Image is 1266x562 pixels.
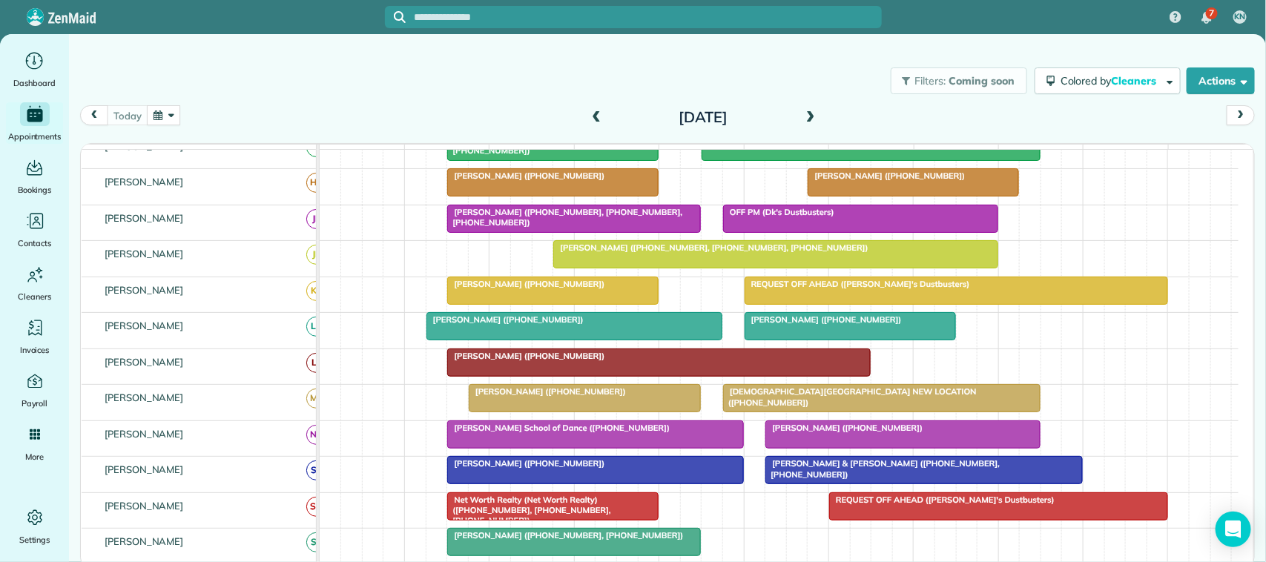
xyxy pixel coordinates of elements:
[6,369,63,411] a: Payroll
[610,109,796,125] h2: [DATE]
[744,279,971,289] span: REQUEST OFF AHEAD ([PERSON_NAME]'s Dustbusters)
[575,148,608,159] span: 10am
[489,148,517,159] span: 9am
[306,281,326,301] span: KB
[102,356,187,368] span: [PERSON_NAME]
[22,396,48,411] span: Payroll
[102,428,187,440] span: [PERSON_NAME]
[102,535,187,547] span: [PERSON_NAME]
[1216,512,1251,547] div: Open Intercom Messenger
[1187,67,1255,94] button: Actions
[102,248,187,259] span: [PERSON_NAME]
[306,353,326,373] span: LF
[807,171,966,181] span: [PERSON_NAME] ([PHONE_NUMBER])
[6,262,63,304] a: Cleaners
[394,11,406,23] svg: Focus search
[6,102,63,144] a: Appointments
[6,49,63,90] a: Dashboard
[6,316,63,357] a: Invoices
[999,148,1025,159] span: 3pm
[765,458,1000,479] span: [PERSON_NAME] & [PERSON_NAME] ([PHONE_NUMBER], [PHONE_NUMBER])
[659,148,693,159] span: 11am
[102,212,187,224] span: [PERSON_NAME]
[745,148,777,159] span: 12pm
[306,317,326,337] span: LS
[306,389,326,409] span: MB
[25,449,44,464] span: More
[102,500,187,512] span: [PERSON_NAME]
[385,11,406,23] button: Focus search
[20,343,50,357] span: Invoices
[722,207,835,217] span: OFF PM (Dk's Dustbusters)
[468,386,627,397] span: [PERSON_NAME] ([PHONE_NUMBER])
[18,236,51,251] span: Contacts
[1209,7,1214,19] span: 7
[306,173,326,193] span: HC
[426,314,584,325] span: [PERSON_NAME] ([PHONE_NUMBER])
[446,207,682,228] span: [PERSON_NAME] ([PHONE_NUMBER], [PHONE_NUMBER], [PHONE_NUMBER])
[1112,74,1159,87] span: Cleaners
[13,76,56,90] span: Dashboard
[405,148,432,159] span: 8am
[1061,74,1161,87] span: Colored by
[446,495,610,526] span: Net Worth Realty (Net Worth Realty) ([PHONE_NUMBER], [PHONE_NUMBER], [PHONE_NUMBER])
[306,497,326,517] span: SM
[80,105,108,125] button: prev
[446,530,684,540] span: [PERSON_NAME] ([PHONE_NUMBER], [PHONE_NUMBER])
[446,423,670,433] span: [PERSON_NAME] School of Dance ([PHONE_NUMBER])
[828,495,1055,505] span: REQUEST OFF AHEAD ([PERSON_NAME]'s Dustbusters)
[306,209,326,229] span: JB
[829,148,855,159] span: 1pm
[102,320,187,331] span: [PERSON_NAME]
[102,284,187,296] span: [PERSON_NAME]
[6,156,63,197] a: Bookings
[765,423,923,433] span: [PERSON_NAME] ([PHONE_NUMBER])
[102,463,187,475] span: [PERSON_NAME]
[19,532,50,547] span: Settings
[1035,67,1181,94] button: Colored byCleaners
[306,425,326,445] span: NN
[722,386,977,407] span: [DEMOGRAPHIC_DATA][GEOGRAPHIC_DATA] NEW LOCATION ([PHONE_NUMBER])
[446,279,605,289] span: [PERSON_NAME] ([PHONE_NUMBER])
[306,245,326,265] span: JR
[1227,105,1255,125] button: next
[306,532,326,552] span: SP
[914,148,940,159] span: 2pm
[18,289,51,304] span: Cleaners
[1169,148,1195,159] span: 5pm
[446,351,605,361] span: [PERSON_NAME] ([PHONE_NUMBER])
[1191,1,1222,34] div: 7 unread notifications
[446,171,605,181] span: [PERSON_NAME] ([PHONE_NUMBER])
[949,74,1015,87] span: Coming soon
[320,148,347,159] span: 7am
[744,314,903,325] span: [PERSON_NAME] ([PHONE_NUMBER])
[1084,148,1110,159] span: 4pm
[6,506,63,547] a: Settings
[102,391,187,403] span: [PERSON_NAME]
[1235,11,1246,23] span: KN
[915,74,946,87] span: Filters:
[102,176,187,188] span: [PERSON_NAME]
[553,242,868,253] span: [PERSON_NAME] ([PHONE_NUMBER], [PHONE_NUMBER], [PHONE_NUMBER])
[6,209,63,251] a: Contacts
[306,460,326,480] span: SB
[446,458,605,469] span: [PERSON_NAME] ([PHONE_NUMBER])
[18,182,52,197] span: Bookings
[102,140,187,152] span: [PERSON_NAME]
[107,105,148,125] button: today
[8,129,62,144] span: Appointments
